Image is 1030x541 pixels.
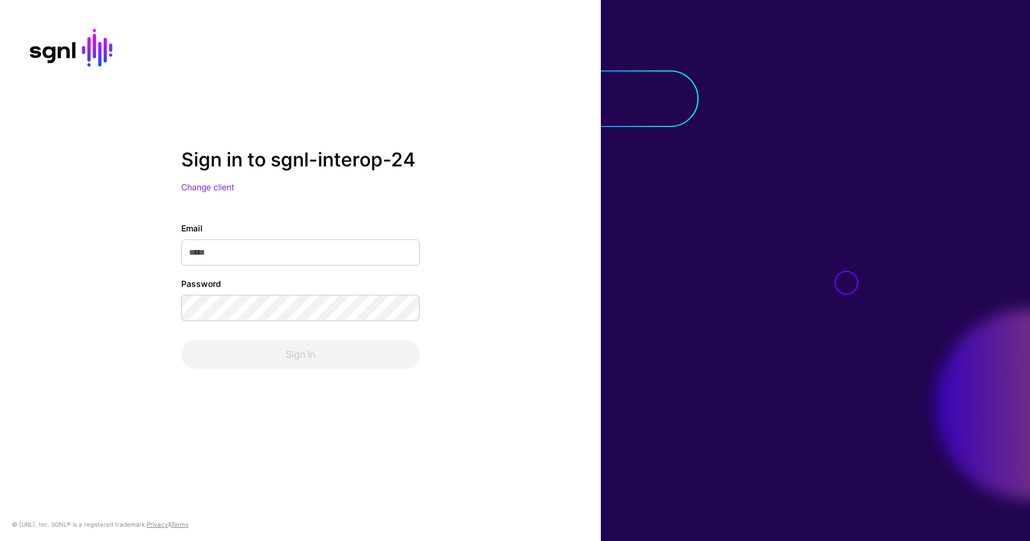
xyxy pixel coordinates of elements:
[181,277,221,290] label: Password
[181,222,203,234] label: Email
[12,520,188,529] div: © [URL], Inc. SGNL® is a registered trademark. &
[147,521,168,528] a: Privacy
[181,182,234,192] a: Change client
[171,521,188,528] a: Terms
[181,149,420,171] h2: Sign in to sgnl-interop-24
